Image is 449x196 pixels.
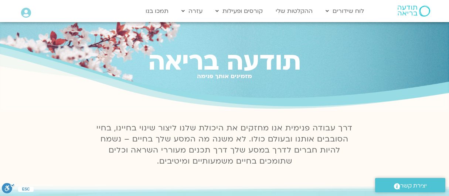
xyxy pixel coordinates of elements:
span: יצירת קשר [400,181,427,191]
a: יצירת קשר [375,178,445,192]
a: תמכו בנו [142,4,172,18]
a: קורסים ופעילות [212,4,266,18]
a: ההקלטות שלי [272,4,316,18]
img: תודעה בריאה [398,6,430,17]
a: לוח שידורים [322,4,368,18]
p: דרך עבודה פנימית אנו מחזקים את היכולת שלנו ליצור שינוי בחיינו, בחיי הסובבים אותנו ובעולם כולו. לא... [92,123,357,167]
a: עזרה [178,4,206,18]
